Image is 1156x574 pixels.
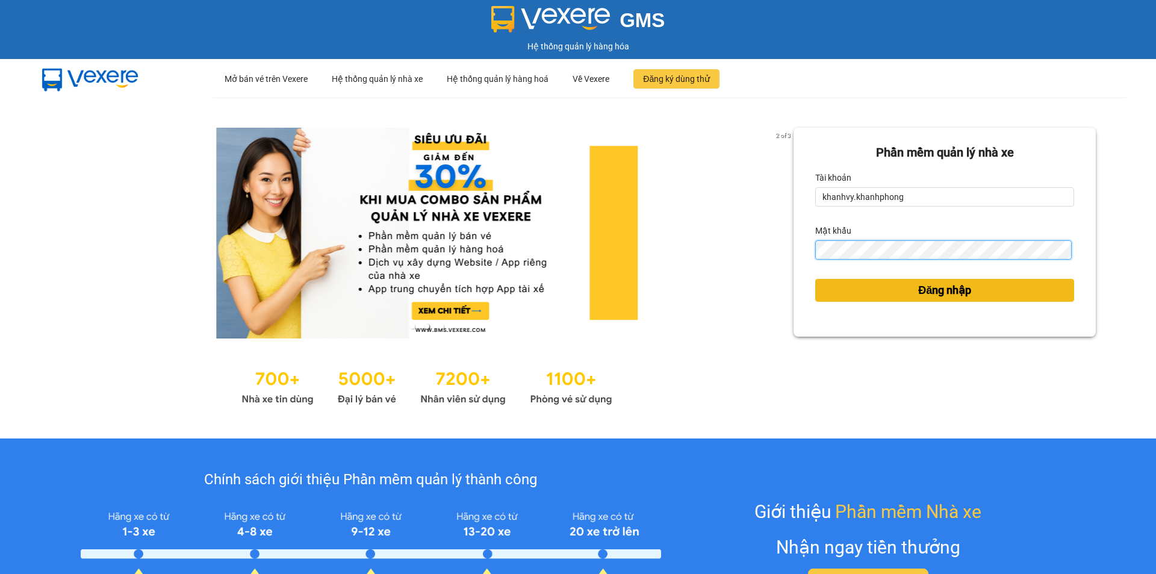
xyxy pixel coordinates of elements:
[776,533,960,561] div: Nhận ngay tiền thưởng
[424,324,429,329] li: slide item 2
[772,128,794,143] p: 2 of 3
[633,69,719,89] button: Đăng ký dùng thử
[918,282,971,299] span: Đăng nhập
[60,128,77,338] button: previous slide / item
[81,469,660,491] div: Chính sách giới thiệu Phần mềm quản lý thành công
[439,324,444,329] li: slide item 3
[30,59,151,99] img: mbUUG5Q.png
[643,72,710,86] span: Đăng ký dùng thử
[447,60,548,98] div: Hệ thống quản lý hàng hoá
[815,221,851,240] label: Mật khẩu
[815,143,1074,162] div: Phần mềm quản lý nhà xe
[815,279,1074,302] button: Đăng nhập
[241,363,612,408] img: Statistics.png
[754,498,981,526] div: Giới thiệu
[332,60,423,98] div: Hệ thống quản lý nhà xe
[491,18,665,28] a: GMS
[573,60,609,98] div: Về Vexere
[835,498,981,526] span: Phần mềm Nhà xe
[410,324,415,329] li: slide item 1
[815,240,1071,260] input: Mật khẩu
[815,187,1074,207] input: Tài khoản
[491,6,611,33] img: logo 2
[620,9,665,31] span: GMS
[3,40,1153,53] div: Hệ thống quản lý hàng hóa
[815,168,851,187] label: Tài khoản
[225,60,308,98] div: Mở bán vé trên Vexere
[777,128,794,338] button: next slide / item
